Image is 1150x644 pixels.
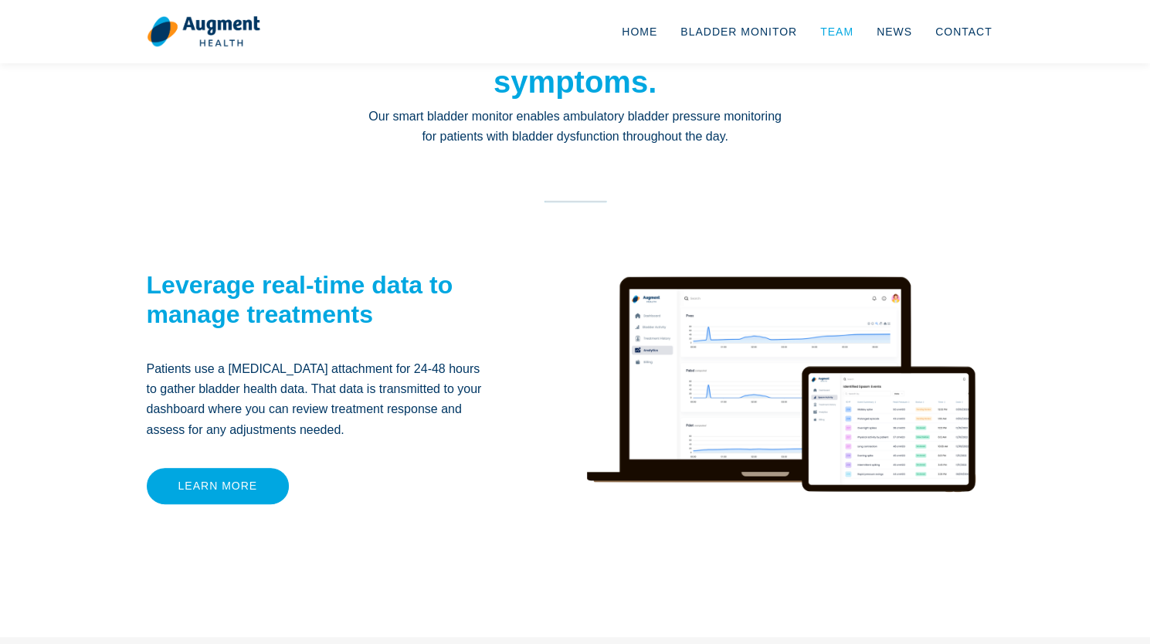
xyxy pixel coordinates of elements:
[809,6,865,57] a: Team
[669,6,809,57] a: Bladder Monitor
[147,359,490,441] p: Patients use a [MEDICAL_DATA] attachment for 24-48 hours to gather bladder health data. That data...
[587,236,976,583] img: device render
[610,6,669,57] a: Home
[147,270,490,330] h2: Leverage real-time data to manage treatments
[924,6,1004,57] a: Contact
[147,468,290,504] a: Learn more
[147,15,260,48] img: logo
[367,107,784,147] p: Our smart bladder monitor enables ambulatory bladder pressure monitoring for patients with bladde...
[865,6,924,57] a: News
